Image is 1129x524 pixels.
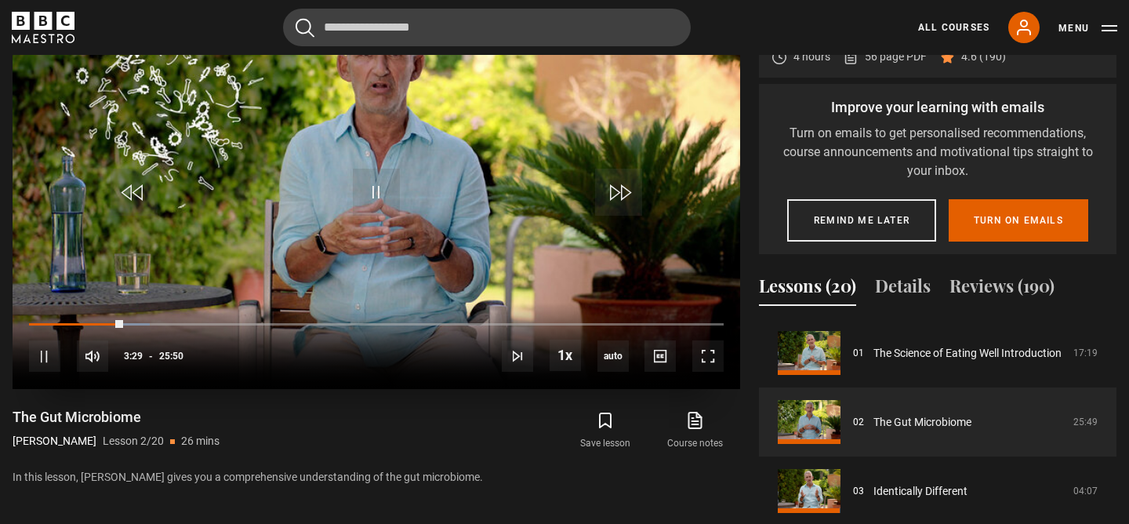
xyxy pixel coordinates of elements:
[12,12,74,43] svg: BBC Maestro
[181,433,220,449] p: 26 mins
[149,351,153,362] span: -
[597,340,629,372] div: Current quality: 720p
[759,273,856,306] button: Lessons (20)
[77,340,108,372] button: Mute
[644,340,676,372] button: Captions
[918,20,989,35] a: All Courses
[873,483,967,500] a: Identically Different
[787,199,936,242] button: Remind me later
[1058,20,1117,36] button: Toggle navigation
[550,340,581,371] button: Playback Rate
[159,342,183,370] span: 25:50
[771,124,1104,180] p: Turn on emails to get personalised recommendations, course announcements and motivational tips st...
[771,96,1104,118] p: Improve your learning with emails
[875,273,931,306] button: Details
[793,49,830,65] p: 4 hours
[692,340,724,372] button: Fullscreen
[283,9,691,46] input: Search
[949,199,1088,242] button: Turn on emails
[13,469,740,486] p: In this lesson, [PERSON_NAME] gives you a comprehensive understanding of the gut microbiome.
[561,408,650,453] button: Save lesson
[103,433,164,449] p: Lesson 2/20
[843,49,927,65] a: 56 page PDF
[29,340,60,372] button: Pause
[124,342,143,370] span: 3:29
[296,18,314,38] button: Submit the search query
[13,408,220,427] h1: The Gut Microbiome
[949,273,1055,306] button: Reviews (190)
[651,408,740,453] a: Course notes
[873,414,971,431] a: The Gut Microbiome
[597,340,629,372] span: auto
[29,323,724,326] div: Progress Bar
[13,433,96,449] p: [PERSON_NAME]
[873,345,1062,362] a: The Science of Eating Well Introduction
[502,340,533,372] button: Next Lesson
[961,49,1006,65] p: 4.6 (190)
